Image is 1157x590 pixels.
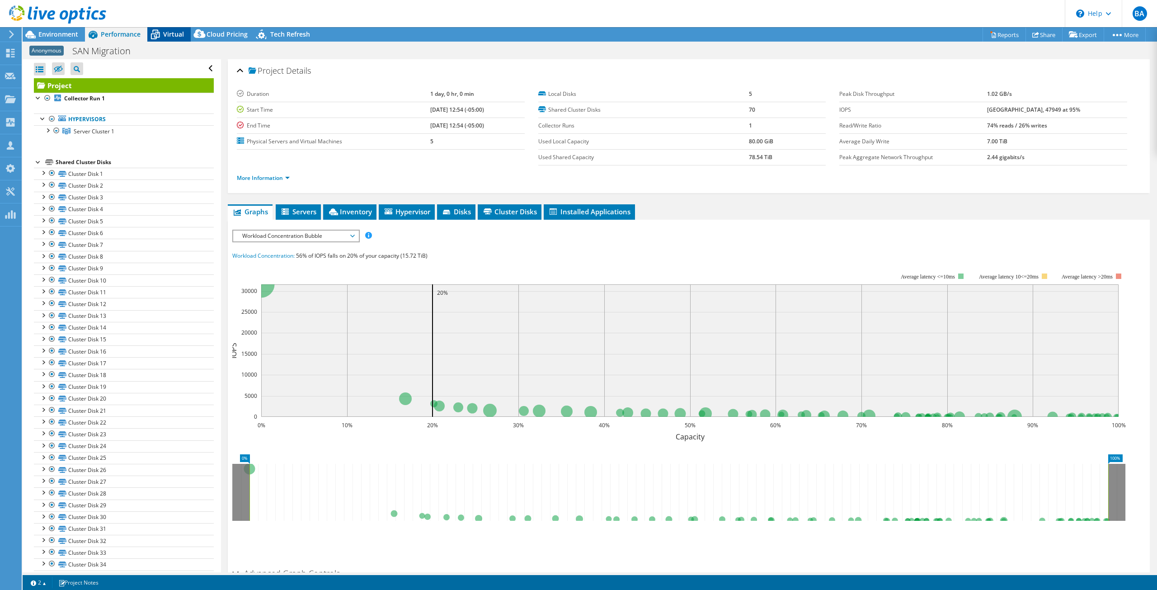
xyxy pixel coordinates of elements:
a: Cluster Disk 22 [34,416,214,428]
a: Cluster Disk 32 [34,535,214,547]
a: Cluster Disk 15 [34,334,214,345]
b: 5 [430,137,433,145]
b: [DATE] 12:54 (-05:00) [430,106,484,113]
span: Server Cluster 1 [74,127,114,135]
a: Server Cluster 1 [34,125,214,137]
svg: \n [1076,9,1084,18]
a: Cluster Disk 13 [34,310,214,322]
span: Tech Refresh [270,30,310,38]
span: Virtual [163,30,184,38]
label: Peak Disk Throughput [839,90,987,99]
a: Export [1062,28,1104,42]
b: [GEOGRAPHIC_DATA], 47949 at 95% [987,106,1080,113]
text: Average latency >20ms [1062,274,1113,280]
label: Physical Servers and Virtual Machines [237,137,430,146]
a: Cluster Disk 1 [34,168,214,179]
a: Cluster Disk 9 [34,263,214,274]
text: Capacity [676,432,705,442]
a: Reports [983,28,1026,42]
a: Cluster Disk 14 [34,322,214,334]
a: Cluster Disk 21 [34,405,214,416]
b: 70 [749,106,755,113]
span: Details [286,65,311,76]
text: 25000 [241,308,257,316]
a: Cluster Disk 10 [34,274,214,286]
text: IOPS [229,343,239,359]
span: Project [249,66,284,76]
span: BA [1133,6,1147,21]
a: Cluster Disk 31 [34,523,214,535]
a: 2 [24,577,52,588]
text: 30000 [241,287,257,295]
a: Cluster Disk 6 [34,227,214,239]
b: 1 [749,122,752,129]
text: 100% [1112,421,1126,429]
b: 80.00 GiB [749,137,773,145]
label: Used Local Capacity [538,137,749,146]
text: 0% [258,421,265,429]
text: 15000 [241,350,257,358]
text: 80% [942,421,953,429]
a: Project [34,78,214,93]
span: Cloud Pricing [207,30,248,38]
b: Collector Run 1 [64,94,105,102]
span: Installed Applications [548,207,630,216]
text: 40% [599,421,610,429]
label: End Time [237,121,430,130]
tspan: Average latency <=10ms [901,274,955,280]
a: Cluster Disk 11 [34,286,214,298]
a: Cluster Disk 24 [34,440,214,452]
tspan: Average latency 10<=20ms [979,274,1039,280]
span: Anonymous [29,46,64,56]
h1: SAN Migration [68,46,145,56]
label: Local Disks [538,90,749,99]
span: Inventory [328,207,372,216]
text: 10000 [241,371,257,378]
a: Cluster Disk 27 [34,476,214,487]
b: 1 day, 0 hr, 0 min [430,90,474,98]
a: More Information [237,174,290,182]
text: 90% [1027,421,1038,429]
span: Cluster Disks [482,207,537,216]
label: Average Daily Write [839,137,987,146]
b: 2.44 gigabits/s [987,153,1025,161]
h2: Advanced Graph Controls [232,564,340,582]
label: Read/Write Ratio [839,121,987,130]
span: 56% of IOPS falls on 20% of your capacity (15.72 TiB) [296,252,428,260]
label: Shared Cluster Disks [538,105,749,114]
span: Disks [442,207,471,216]
a: Cluster Disk 2 [34,179,214,191]
label: Peak Aggregate Network Throughput [839,153,987,162]
a: Cluster Disk 34 [34,558,214,570]
a: Share [1025,28,1063,42]
a: Cluster Disk 5 [34,215,214,227]
label: Start Time [237,105,430,114]
a: Cluster Disk 8 [34,251,214,263]
a: Hypervisors [34,113,214,125]
b: 78.54 TiB [749,153,772,161]
label: Used Shared Capacity [538,153,749,162]
text: 5000 [245,392,257,400]
b: 5 [749,90,752,98]
span: Servers [280,207,316,216]
a: Cluster Disk 16 [34,345,214,357]
text: 20000 [241,329,257,336]
text: 50% [685,421,696,429]
text: 0 [254,413,257,420]
span: Performance [101,30,141,38]
b: 1.02 GB/s [987,90,1012,98]
text: 10% [342,421,353,429]
span: Workload Concentration: [232,252,295,260]
a: Cluster Disk 33 [34,547,214,558]
a: Cluster Disk 26 [34,464,214,476]
a: Cluster Disk 18 [34,369,214,381]
label: Duration [237,90,430,99]
span: Hypervisor [383,207,430,216]
a: Collector Run 1 [34,93,214,104]
text: 20% [427,421,438,429]
a: Project Notes [52,577,105,588]
a: Cluster Disk 30 [34,511,214,523]
a: Cluster Disk 28 [34,487,214,499]
label: Collector Runs [538,121,749,130]
a: Cluster Disk 17 [34,357,214,369]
